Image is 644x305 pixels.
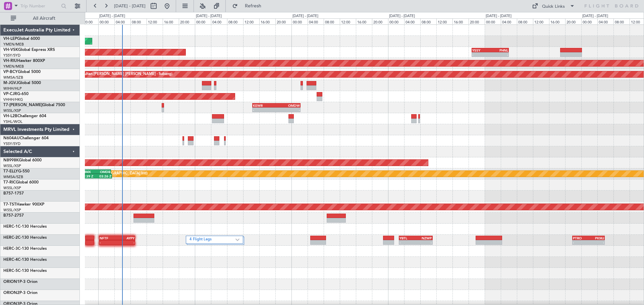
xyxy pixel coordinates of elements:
[3,280,19,284] span: ORION1
[3,92,29,96] a: VP-CJRG-650
[3,236,47,240] a: HERC-2C-130 Hercules
[3,70,18,74] span: VP-BCY
[196,13,222,19] div: [DATE] - [DATE]
[7,13,73,24] button: All Aircraft
[211,18,227,24] div: 04:00
[3,169,30,173] a: T7-ELLYG-550
[3,48,55,52] a: VH-VSKGlobal Express XRS
[472,48,490,52] div: YSSY
[235,238,239,241] img: arrow-gray.svg
[3,247,18,251] span: HERC-3
[389,13,415,19] div: [DATE] - [DATE]
[3,59,17,63] span: VH-RIU
[485,18,501,24] div: 00:00
[81,174,96,178] div: 19:39 Z
[179,18,195,24] div: 20:00
[243,18,259,24] div: 12:00
[549,18,565,24] div: 16:00
[3,203,16,207] span: T7-TST
[82,18,98,24] div: 20:00
[3,37,40,41] a: VH-LEPGlobal 6000
[95,170,110,174] div: OMDB
[3,86,22,91] a: WIHH/HLP
[117,240,135,244] div: -
[436,18,452,24] div: 12:00
[3,42,24,47] a: YMEN/MEB
[529,1,578,11] button: Quick Links
[573,236,589,240] div: PTRO
[17,16,71,21] span: All Aircraft
[324,18,340,24] div: 08:00
[356,18,372,24] div: 16:00
[276,103,300,107] div: OMDW
[3,75,23,80] a: WMSA/SZB
[3,180,39,184] a: T7-RICGlobal 6000
[190,237,235,243] label: 4 Flight Legs
[3,214,24,218] a: B757-2757
[275,18,291,24] div: 20:00
[114,3,146,9] span: [DATE] - [DATE]
[416,236,432,240] div: NZWP
[117,236,135,240] div: AYPY
[3,158,19,162] span: N8998K
[573,240,589,244] div: -
[3,269,18,273] span: HERC-5
[3,97,23,102] a: VHHH/HKG
[3,141,20,146] a: YSSY/SYD
[3,103,65,107] a: T7-[PERSON_NAME]Global 7500
[3,185,21,190] a: WSSL/XSP
[3,236,18,240] span: HERC-2
[3,203,44,207] a: T7-TSTHawker 900XP
[80,170,95,174] div: GMMX
[114,18,130,24] div: 04:00
[3,180,16,184] span: T7-RIC
[501,18,517,24] div: 04:00
[416,240,432,244] div: -
[388,18,404,24] div: 00:00
[420,18,436,24] div: 08:00
[399,240,416,244] div: -
[147,18,163,24] div: 12:00
[20,1,59,11] input: Trip Number
[3,208,21,213] a: WSSL/XSP
[589,240,604,244] div: -
[195,18,211,24] div: 00:00
[3,59,45,63] a: VH-RIUHawker 800XP
[3,48,18,52] span: VH-VSK
[3,247,47,251] a: HERC-3C-130 Hercules
[3,291,19,295] span: ORION2
[581,18,597,24] div: 00:00
[99,13,125,19] div: [DATE] - [DATE]
[130,18,147,24] div: 08:00
[3,158,42,162] a: N8998KGlobal 6000
[276,108,300,112] div: -
[96,174,111,178] div: 03:26 Z
[3,169,18,173] span: T7-ELLY
[452,18,469,24] div: 16:00
[3,280,38,284] a: ORION1P-3 Orion
[340,18,356,24] div: 12:00
[100,236,117,240] div: NFTF
[399,236,416,240] div: YBTL
[3,92,17,96] span: VP-CJR
[3,108,21,113] a: WSSL/XSP
[490,53,508,57] div: -
[542,3,565,10] div: Quick Links
[291,18,308,24] div: 00:00
[3,37,17,41] span: VH-LEP
[517,18,533,24] div: 08:00
[3,53,20,58] a: YSSY/SYD
[229,1,269,11] button: Refresh
[3,258,47,262] a: HERC-4C-130 Hercules
[100,240,117,244] div: -
[3,225,18,229] span: HERC-1
[3,174,23,179] a: WMSA/SZB
[582,13,608,19] div: [DATE] - [DATE]
[3,269,47,273] a: HERC-5C-130 Hercules
[3,136,20,140] span: N604AU
[533,18,549,24] div: 12:00
[404,18,420,24] div: 04:00
[472,53,490,57] div: -
[3,291,38,295] a: ORION2P-3 Orion
[163,18,179,24] div: 16:00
